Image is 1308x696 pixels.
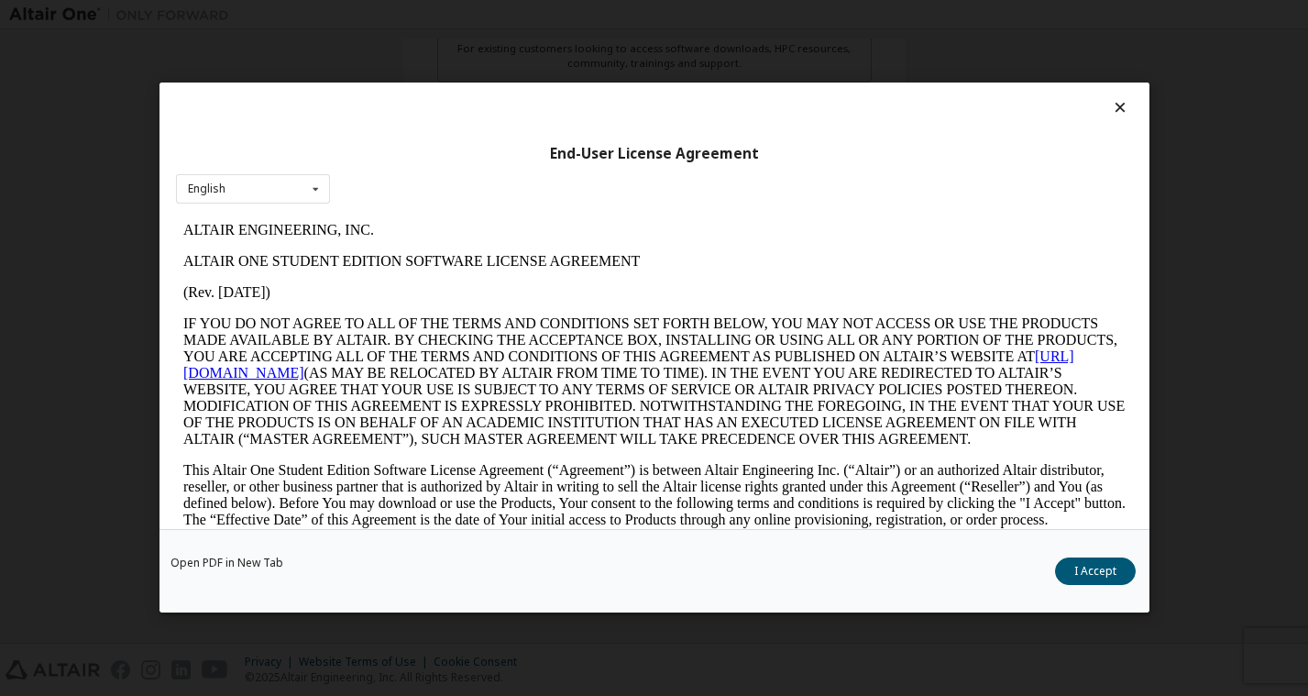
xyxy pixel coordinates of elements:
p: IF YOU DO NOT AGREE TO ALL OF THE TERMS AND CONDITIONS SET FORTH BELOW, YOU MAY NOT ACCESS OR USE... [7,101,950,233]
div: English [188,183,225,194]
p: This Altair One Student Edition Software License Agreement (“Agreement”) is between Altair Engine... [7,248,950,314]
p: (Rev. [DATE]) [7,70,950,86]
div: End-User License Agreement [176,145,1133,163]
button: I Accept [1055,558,1136,586]
a: Open PDF in New Tab [170,558,283,569]
p: ALTAIR ENGINEERING, INC. [7,7,950,24]
a: [URL][DOMAIN_NAME] [7,134,898,166]
p: ALTAIR ONE STUDENT EDITION SOFTWARE LICENSE AGREEMENT [7,39,950,55]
